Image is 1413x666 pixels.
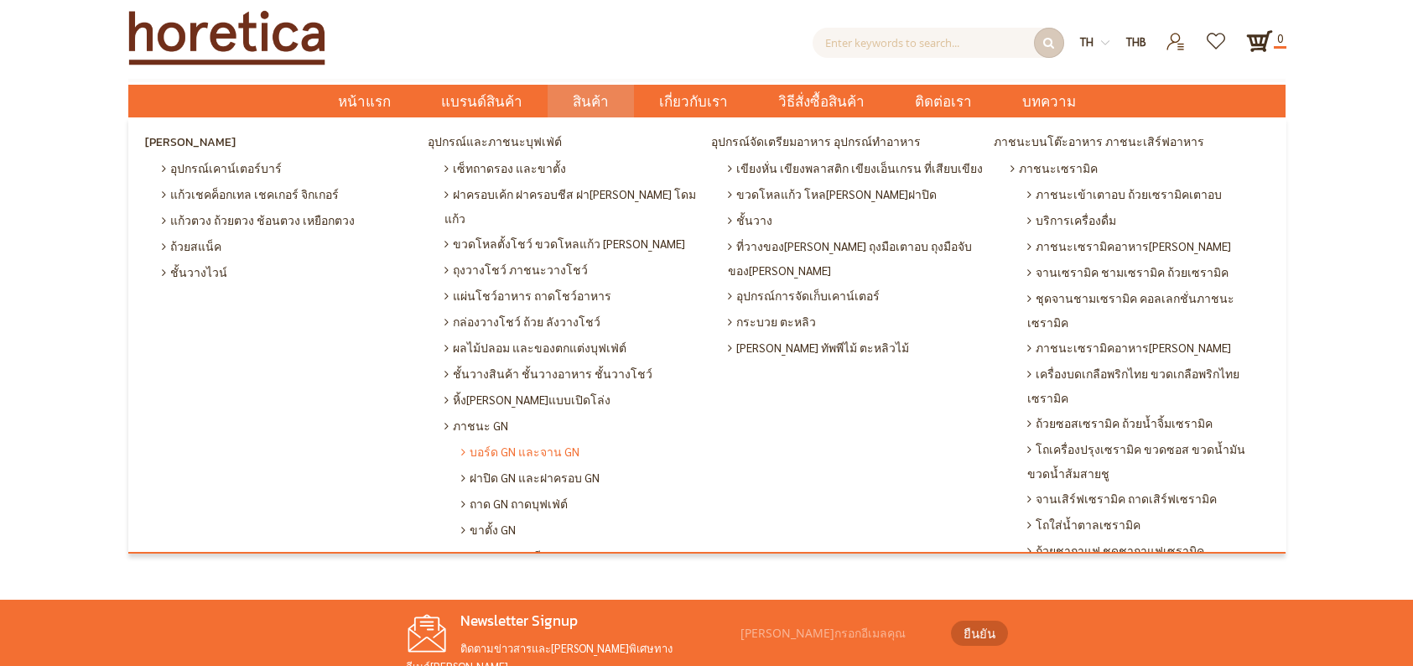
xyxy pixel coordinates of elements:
[1027,335,1231,361] span: ภาชนะเซรามิคอาหาร[PERSON_NAME]
[461,517,516,543] span: ขาตั้ง GN
[1023,512,1273,538] a: โถใส่น้ำตาลเซรามิค
[1027,486,1217,512] span: จานเสิร์ฟเซรามิค ถาดเสิร์ฟเซรามิค
[158,233,424,259] a: ถ้วยสแน็ค
[128,10,325,65] img: Horetica.com
[444,361,652,387] span: ชั้นวางสินค้า ชั้นวางอาหาร ชั้นวางโชว์
[1027,259,1229,285] span: จานเซรามิค ชามเซรามิค ถ้วยเซรามิค
[440,181,707,231] a: ฝาครอบเค้ก ฝาครอบชีส ฝา[PERSON_NAME] โดมแก้ว
[1027,512,1140,538] span: โถใส่น้ำตาลเซรามิค
[1010,155,1098,181] span: ภาชนะเซรามิค
[457,543,707,569] a: ภาชนะเมลามีน GN
[1023,259,1273,285] a: จานเซรามิค ชามเซรามิค ถ้วยเซรามิค
[444,257,588,283] span: ถุงวางโชว์ ภาชนะวางโชว์
[440,231,707,257] a: ขวดโหลตั้งโชว์ ขวดโหลแก้ว [PERSON_NAME]
[440,155,707,181] a: เซ็ทถาดรอง และขาตั้ง
[1027,207,1116,233] span: บริการเครื่องดื่ม
[964,624,995,643] span: ยืนยัน
[440,309,707,335] a: กล่องวางโชว์ ถ้วย ลังวางโชว์
[728,283,880,309] span: อุปกรณ์การจัดเก็บเคาน์เตอร์
[428,130,562,155] span: อุปกรณ์และภาชนะบุฟเฟ่ต์
[990,130,1273,155] a: ภาชนะบนโต๊ะอาหาร ภาชนะเสิร์ฟอาหาร
[440,361,707,387] a: ชั้นวางสินค้า ชั้นวางอาหาร ชั้นวางโชว์
[158,181,424,207] a: แก้วเชคค็อกเทล เชคเกอร์ จิกเกอร์
[548,85,634,117] a: สินค้า
[444,231,685,257] span: ขวดโหลตั้งโชว์ ขวดโหลแก้ว [PERSON_NAME]
[778,85,865,119] span: วิธีสั่งซื้อสินค้า
[724,155,990,181] a: เขียงหั่น เขียงพลาสติก เขียงเอ็นเกรน ที่เสียบเขียง
[461,491,568,517] span: ถาด GN ถาดบุฟเฟ่ต์
[1027,410,1213,436] span: ถ้วยซอสเซรามิค ถ้วยน้ำจิ้มเซรามิค
[461,439,579,465] span: บอร์ด GN และจาน GN
[1126,34,1146,49] span: THB
[1023,181,1273,207] a: ภาชนะเข้าเตาอบ ถ้วยเซรามิคเตาอบ
[659,85,728,119] span: เกี่ยวกับเรา
[461,465,600,491] span: ฝาปิด GN และฝาครอบ GN
[162,233,221,259] span: ถ้วยสแน็ค
[1274,29,1286,49] span: 0
[1246,28,1273,55] a: 0
[753,85,890,117] a: วิธีสั่งซื้อสินค้า
[724,181,990,207] a: ขวดโหลแก้ว โหล[PERSON_NAME]ฝาปิด
[728,207,772,233] span: ชั้นวาง
[406,612,733,631] h4: Newsletter Signup
[444,413,508,439] span: ภาชนะ GN
[141,130,424,155] a: [PERSON_NAME]
[457,465,707,491] a: ฝาปิด GN และฝาครอบ GN
[890,85,997,117] a: ติดต่อเรา
[634,85,753,117] a: เกี่ยวกับเรา
[1023,285,1273,335] a: ชุดจานชามเซรามิค คอลเลกชั่นภาชนะเซรามิค
[440,283,707,309] a: แผ่นโชว์อาหาร ถาดโชว์อาหาร
[724,233,990,283] a: ที่วางของ[PERSON_NAME] ถุงมือเตาอบ ถุงมือจับของ[PERSON_NAME]
[338,91,391,112] span: หน้าแรก
[162,155,282,181] span: อุปกรณ์เคาน์เตอร์บาร์
[416,85,548,117] a: แบรนด์สินค้า
[1023,436,1273,486] a: โถเครื่องปรุงเซรามิค ขวดซอส ขวดน้ำมัน ขวดน้ำส้มสายชู
[1022,85,1076,119] span: บทความ
[1023,361,1273,410] a: เครื่องบดเกลือพริกไทย ขวดเกลือพริกไทยเซรามิค
[1023,538,1273,564] a: ถ้วยชากาแฟ ชุดชากาแฟเซรามิค
[444,335,626,361] span: ผลไม้ปลอม และของตกแต่งบุฟเฟ่ต์
[1027,233,1231,259] span: ภาชนะเซรามิคอาหาร[PERSON_NAME]
[162,259,227,285] span: ชั้นวางไวน์
[724,335,990,361] a: [PERSON_NAME] ทัพพีไม้ ตะหลิวไม้
[1023,335,1273,361] a: ภาชนะเซรามิคอาหาร[PERSON_NAME]
[1027,538,1204,564] span: ถ้วยชากาแฟ ชุดชากาแฟเซรามิค
[440,335,707,361] a: ผลไม้ปลอม และของตกแต่งบุฟเฟ่ต์
[162,181,339,207] span: แก้วเชคค็อกเทล เชคเกอร์ จิกเกอร์
[728,233,986,283] span: ที่วางของ[PERSON_NAME] ถุงมือเตาอบ ถุงมือจับของ[PERSON_NAME]
[997,85,1101,117] a: บทความ
[440,413,707,439] a: ภาชนะ GN
[441,85,522,119] span: แบรนด์สินค้า
[707,130,990,155] a: อุปกรณ์จัดเตรียมอาหาร อุปกรณ์ทำอาหาร
[951,621,1008,646] button: ยืนยัน
[1101,39,1109,47] img: dropdown-icon.svg
[728,309,816,335] span: กระบวย ตะหลิว
[1023,207,1273,233] a: บริการเครื่องดื่ม
[158,207,424,233] a: แก้วตวง ถ้วยตวง ช้อนตวง เหยือกตวง
[440,257,707,283] a: ถุงวางโชว์ ภาชนะวางโชว์
[728,335,909,361] span: [PERSON_NAME] ทัพพีไม้ ตะหลิวไม้
[1023,486,1273,512] a: จานเสิร์ฟเซรามิค ถาดเสิร์ฟเซรามิค
[444,181,703,231] span: ฝาครอบเค้ก ฝาครอบชีส ฝา[PERSON_NAME] โดมแก้ว
[444,309,600,335] span: กล่องวางโชว์ ถ้วย ลังวางโชว์
[1156,28,1197,42] a: เข้าสู่ระบบ
[162,207,355,233] span: แก้วตวง ถ้วยตวง ช้อนตวง เหยือกตวง
[457,517,707,543] a: ขาตั้ง GN
[711,130,921,155] span: อุปกรณ์จัดเตรียมอาหาร อุปกรณ์ทำอาหาร
[1027,181,1222,207] span: ภาชนะเข้าเตาอบ ถ้วยเซรามิคเตาอบ
[724,207,990,233] a: ชั้นวาง
[724,309,990,335] a: กระบวย ตะหลิว
[423,130,707,155] a: อุปกรณ์และภาชนะบุฟเฟ่ต์
[994,130,1204,155] span: ภาชนะบนโต๊ะอาหาร ภาชนะเสิร์ฟอาหาร
[457,439,707,465] a: บอร์ด GN และจาน GN
[1027,361,1269,410] span: เครื่องบดเกลือพริกไทย ขวดเกลือพริกไทยเซรามิค
[573,85,609,119] span: สินค้า
[1080,34,1094,49] span: th
[1023,410,1273,436] a: ถ้วยซอสเซรามิค ถ้วยน้ำจิ้มเซรามิค
[1023,233,1273,259] a: ภาชนะเซรามิคอาหาร[PERSON_NAME]
[728,155,983,181] span: เขียงหั่น เขียงพลาสติก เขียงเอ็นเกรน ที่เสียบเขียง
[1027,285,1269,335] span: ชุดจานชามเซรามิค คอลเลกชั่นภาชนะเซรามิค
[158,259,424,285] a: ชั้นวางไวน์
[915,85,972,119] span: ติดต่อเรา
[457,491,707,517] a: ถาด GN ถาดบุฟเฟ่ต์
